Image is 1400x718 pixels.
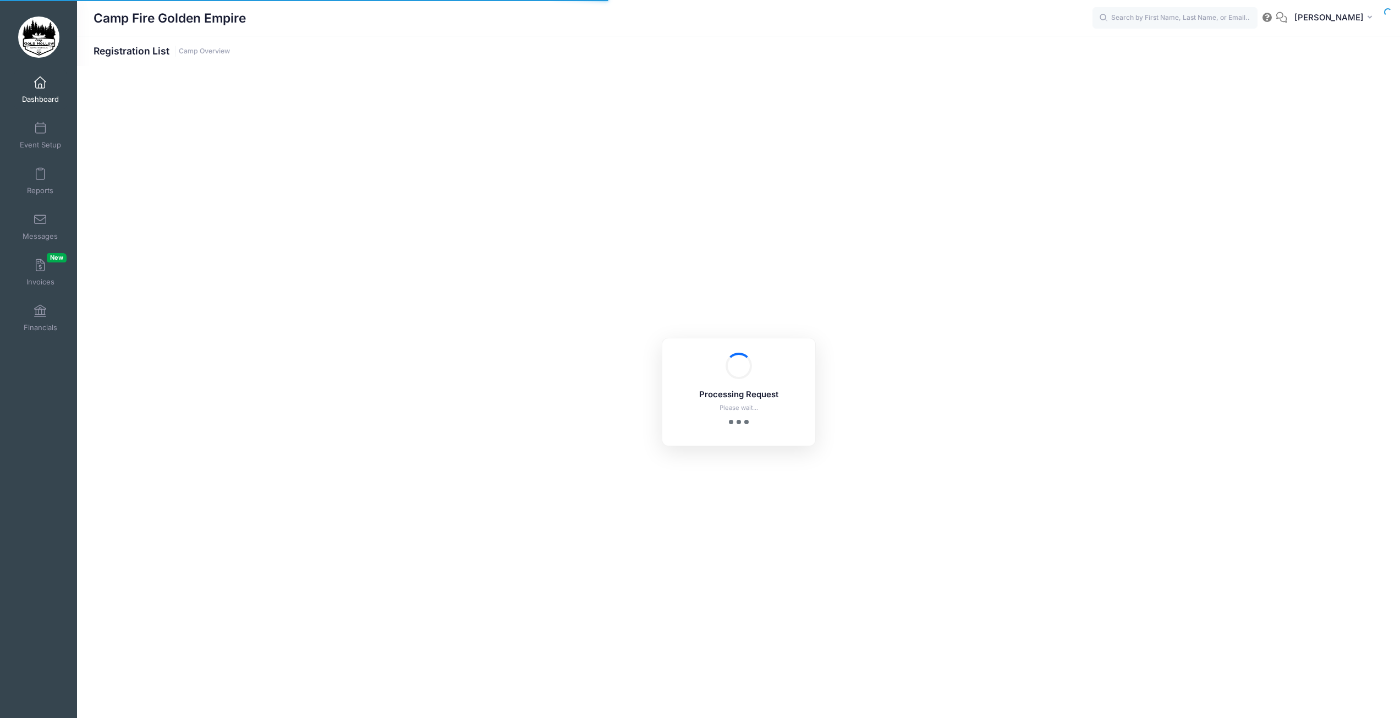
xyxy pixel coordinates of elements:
a: Camp Overview [179,47,230,56]
h5: Processing Request [677,390,801,400]
h1: Registration List [94,45,230,57]
a: Dashboard [14,70,67,109]
button: [PERSON_NAME] [1287,6,1383,31]
img: Camp Fire Golden Empire [18,17,59,58]
a: InvoicesNew [14,253,67,292]
a: Event Setup [14,116,67,155]
span: [PERSON_NAME] [1294,12,1364,24]
input: Search by First Name, Last Name, or Email... [1092,7,1258,29]
p: Please wait... [677,403,801,413]
a: Messages [14,207,67,246]
span: Event Setup [20,140,61,150]
span: Financials [24,323,57,332]
span: New [47,253,67,262]
span: Dashboard [22,95,59,104]
h1: Camp Fire Golden Empire [94,6,246,31]
span: Messages [23,232,58,241]
span: Invoices [26,277,54,287]
a: Financials [14,299,67,337]
a: Reports [14,162,67,200]
span: Reports [27,186,53,195]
